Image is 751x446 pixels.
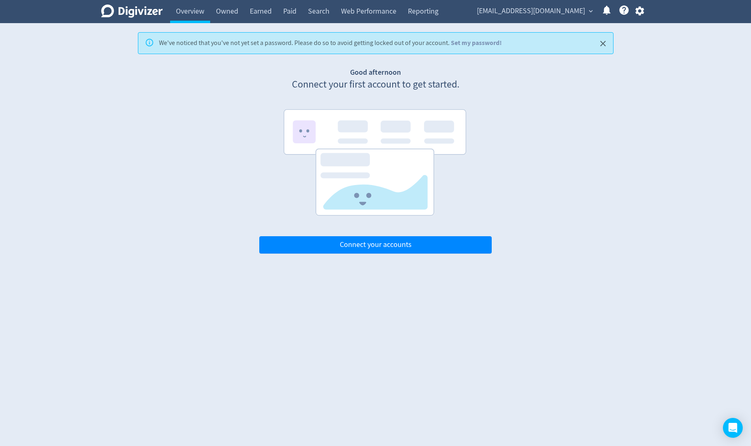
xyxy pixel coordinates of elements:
button: [EMAIL_ADDRESS][DOMAIN_NAME] [474,5,595,18]
span: expand_more [587,7,595,15]
button: Close [596,37,610,50]
p: Connect your first account to get started. [259,78,492,92]
a: Set my password! [451,38,502,47]
span: [EMAIL_ADDRESS][DOMAIN_NAME] [477,5,585,18]
div: We've noticed that you've not yet set a password. Please do so to avoid getting locked out of you... [159,35,502,51]
h1: Good afternoon [259,67,492,78]
div: Open Intercom Messenger [723,418,743,438]
a: Connect your accounts [259,240,492,249]
span: Connect your accounts [340,241,412,249]
button: Connect your accounts [259,236,492,254]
